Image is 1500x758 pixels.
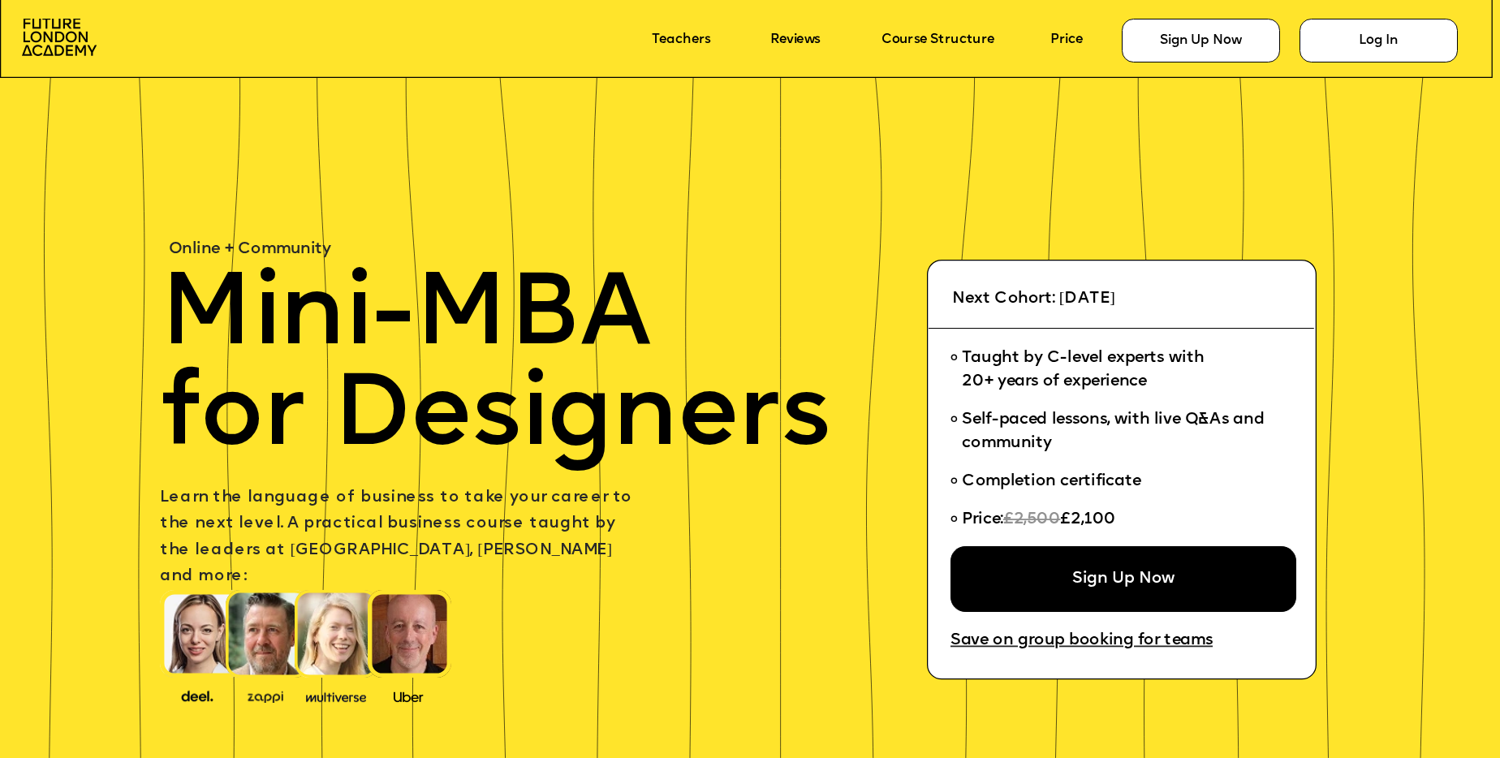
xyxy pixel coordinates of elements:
a: Save on group booking for teams [950,632,1213,650]
a: Course Structure [881,33,994,48]
img: image-aac980e9-41de-4c2d-a048-f29dd30a0068.png [22,19,97,57]
span: Online + Community [169,242,331,258]
a: Teachers [652,33,710,48]
img: image-388f4489-9820-4c53-9b08-f7df0b8d4ae2.png [167,685,227,704]
img: image-99cff0b2-a396-4aab-8550-cf4071da2cb9.png [378,687,438,704]
span: Learn the language of business to take your career to the next level. A practical business course... [160,490,637,585]
span: Next Cohort: [DATE] [952,291,1115,307]
span: Completion certificate [963,473,1141,489]
span: Taught by C-level experts with 20+ years of experience [963,351,1205,390]
span: Price: [963,511,1004,528]
a: Price [1050,33,1083,48]
img: image-b7d05013-d886-4065-8d38-3eca2af40620.png [300,686,372,704]
span: £2,500 [1003,511,1060,528]
span: Self-paced lessons, with live Q&As and community [963,412,1269,452]
span: £2,100 [1061,511,1117,528]
a: Reviews [770,33,820,48]
span: Mini-MBA for Designers [160,267,831,469]
img: image-b2f1584c-cbf7-4a77-bbe0-f56ae6ee31f2.png [236,687,295,704]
